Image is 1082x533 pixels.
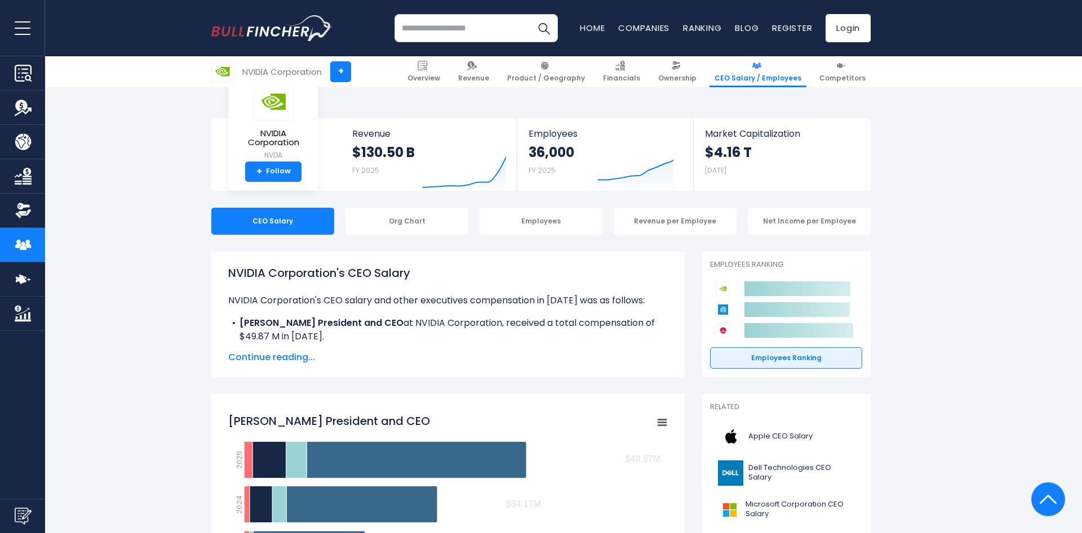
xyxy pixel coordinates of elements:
a: Employees 36,000 FY 2025 [517,118,693,191]
a: NVIDIA Corporation NVDA [237,82,310,162]
span: Employees [529,128,681,139]
a: Apple CEO Salary [710,421,862,452]
div: CEO Salary [211,208,334,235]
span: Microsoft Corporation CEO Salary [746,500,855,519]
strong: 36,000 [529,144,574,161]
strong: $130.50 B [352,144,415,161]
div: Employees [480,208,602,235]
a: Ownership [653,56,702,87]
h1: NVIDIA Corporation's CEO Salary [228,265,668,281]
span: Apple CEO Salary [748,432,813,441]
a: Home [580,22,605,34]
a: Employees Ranking [710,347,862,369]
a: Companies [618,22,669,34]
small: NVDA [237,150,309,160]
img: NVDA logo [212,61,233,82]
img: Ownership [15,202,32,219]
img: MSFT logo [717,497,742,522]
span: Dell Technologies CEO Salary [748,463,855,482]
span: NVIDIA Corporation [237,129,309,147]
strong: + [256,167,262,177]
tspan: $34.17M [506,499,541,509]
span: Continue reading... [228,351,668,364]
a: Login [826,14,871,42]
a: Revenue [453,56,494,87]
a: Microsoft Corporation CEO Salary [710,494,862,525]
span: Revenue [458,74,489,83]
span: Overview [407,74,440,83]
span: Competitors [819,74,866,83]
a: Financials [598,56,645,87]
img: bullfincher logo [211,15,332,41]
a: +Follow [245,162,301,182]
tspan: $49.87M [626,454,660,464]
span: Revenue [352,128,506,139]
a: Blog [735,22,759,34]
small: [DATE] [705,165,726,175]
div: Net Income per Employee [748,208,871,235]
a: Ranking [683,22,721,34]
span: Market Capitalization [705,128,858,139]
span: Product / Geography [507,74,585,83]
img: NVIDIA Corporation competitors logo [716,281,730,296]
li: at NVIDIA Corporation, received a total compensation of $49.87 M in [DATE]. [228,316,668,343]
text: 2025 [234,451,245,469]
p: Related [710,402,862,412]
small: FY 2025 [529,165,556,175]
a: Go to homepage [211,15,332,41]
img: Broadcom competitors logo [716,323,730,338]
img: NVDA logo [254,83,293,120]
div: NVIDIA Corporation [242,65,322,78]
text: 2024 [234,495,245,513]
p: NVIDIA Corporation's CEO salary and other executives compensation in [DATE] was as follows: [228,294,668,307]
a: CEO Salary / Employees [709,56,806,87]
img: Applied Materials competitors logo [716,302,730,317]
small: FY 2025 [352,165,379,175]
a: Product / Geography [502,56,590,87]
img: DELL logo [717,460,745,486]
button: Search [530,14,558,42]
a: Competitors [814,56,871,87]
a: + [330,61,351,82]
p: Employees Ranking [710,260,862,270]
span: Financials [603,74,640,83]
a: Register [772,22,812,34]
tspan: [PERSON_NAME] President and CEO [228,413,430,429]
div: Org Chart [345,208,468,235]
a: Revenue $130.50 B FY 2025 [341,118,517,191]
a: Overview [402,56,445,87]
div: Revenue per Employee [614,208,737,235]
img: AAPL logo [717,424,745,449]
a: Market Capitalization $4.16 T [DATE] [694,118,870,191]
strong: $4.16 T [705,144,752,161]
a: Dell Technologies CEO Salary [710,458,862,489]
span: Ownership [658,74,697,83]
b: [PERSON_NAME] President and CEO [240,316,403,329]
span: CEO Salary / Employees [715,74,801,83]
